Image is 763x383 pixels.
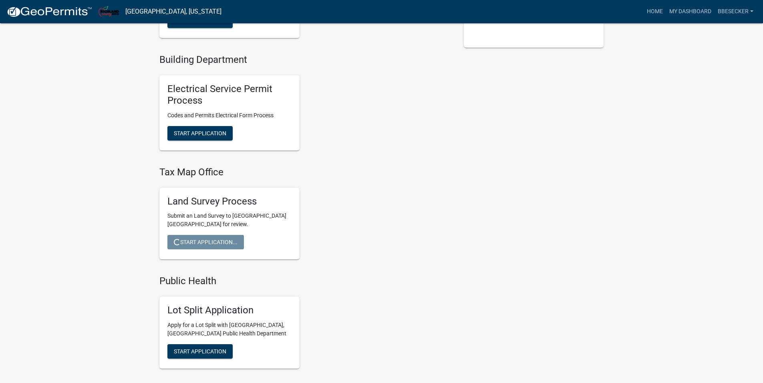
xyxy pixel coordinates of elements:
[167,212,292,229] p: Submit an Land Survey to [GEOGRAPHIC_DATA] [GEOGRAPHIC_DATA] for review.
[167,321,292,338] p: Apply for a Lot Split with [GEOGRAPHIC_DATA], [GEOGRAPHIC_DATA] Public Health Department
[167,83,292,106] h5: Electrical Service Permit Process
[174,130,226,136] span: Start Application
[666,4,715,19] a: My Dashboard
[167,111,292,120] p: Codes and Permits Electrical Form Process
[715,4,757,19] a: bbesecker
[125,5,221,18] a: [GEOGRAPHIC_DATA], [US_STATE]
[167,344,233,359] button: Start Application
[159,166,452,178] h4: Tax Map Office
[174,18,226,24] span: Start Application
[167,196,292,207] h5: Land Survey Process
[174,348,226,355] span: Start Application
[174,239,238,245] span: Start Application...
[159,275,452,287] h4: Public Health
[167,305,292,316] h5: Lot Split Application
[644,4,666,19] a: Home
[99,6,119,17] img: Richland County, Ohio
[167,126,233,140] button: Start Application
[167,235,244,249] button: Start Application...
[159,54,452,66] h4: Building Department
